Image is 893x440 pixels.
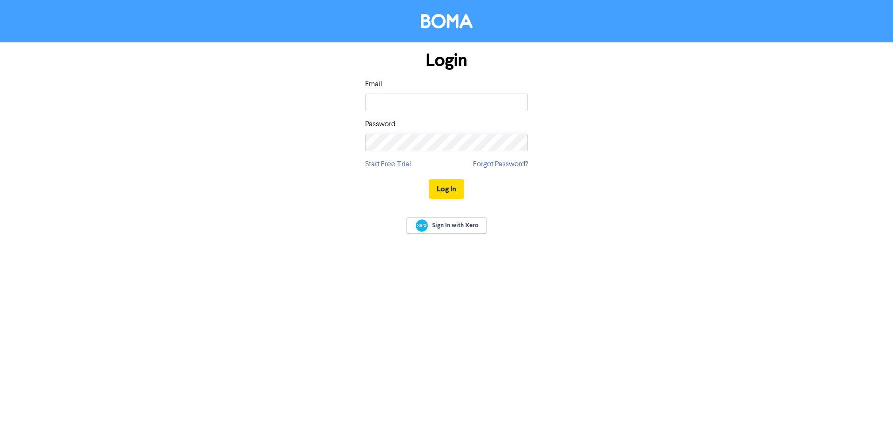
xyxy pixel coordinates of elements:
[407,217,486,234] a: Sign In with Xero
[432,221,479,230] span: Sign In with Xero
[365,50,528,71] h1: Login
[429,179,464,199] button: Log In
[365,119,395,130] label: Password
[421,14,473,28] img: BOMA Logo
[416,219,428,232] img: Xero logo
[473,159,528,170] a: Forgot Password?
[365,159,411,170] a: Start Free Trial
[365,79,382,90] label: Email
